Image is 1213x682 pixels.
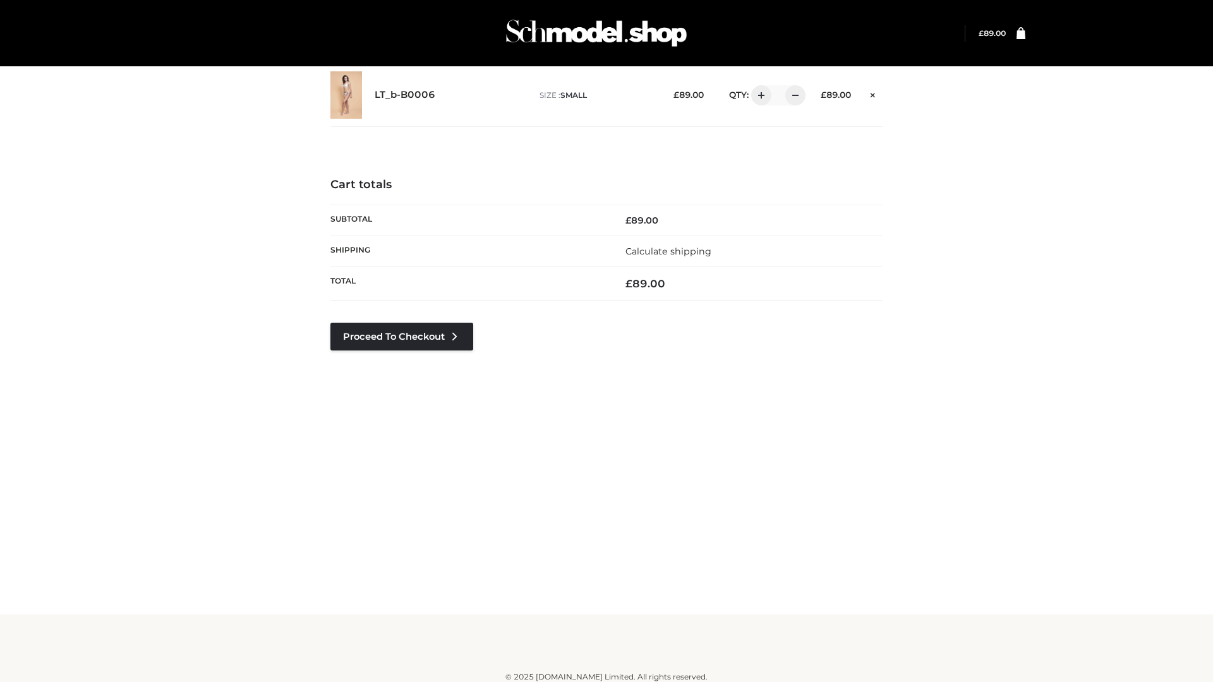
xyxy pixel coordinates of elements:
a: Remove this item [864,85,883,102]
span: £ [821,90,826,100]
th: Subtotal [330,205,606,236]
bdi: 89.00 [673,90,704,100]
h4: Cart totals [330,178,883,192]
bdi: 89.00 [821,90,851,100]
span: £ [625,215,631,226]
a: £89.00 [979,28,1006,38]
a: Proceed to Checkout [330,323,473,350]
img: Schmodel Admin 964 [502,8,691,58]
bdi: 89.00 [979,28,1006,38]
span: £ [625,277,632,290]
a: Calculate shipping [625,246,711,257]
a: LT_b-B0006 [375,89,435,101]
span: £ [673,90,679,100]
p: size : [540,90,654,101]
th: Shipping [330,236,606,266]
bdi: 89.00 [625,215,658,226]
div: QTY: [716,85,801,105]
th: Total [330,267,606,301]
span: £ [979,28,984,38]
span: SMALL [560,90,587,100]
bdi: 89.00 [625,277,665,290]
